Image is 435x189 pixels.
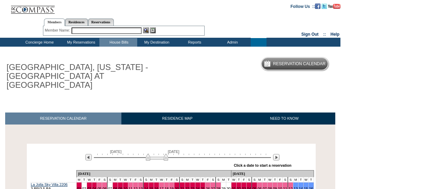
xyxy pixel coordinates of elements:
[283,177,288,182] td: S
[252,177,257,182] td: S
[231,170,314,177] td: [DATE]
[241,177,247,182] td: F
[323,32,326,37] span: ::
[81,177,87,182] td: T
[16,38,62,47] td: Concierge Home
[92,177,97,182] td: T
[110,150,122,154] span: [DATE]
[154,177,159,182] td: T
[273,62,326,66] h5: Reservation Calendar
[65,19,88,26] a: Residences
[174,177,180,182] td: S
[298,177,303,182] td: T
[291,3,315,9] td: Follow Us ::
[143,177,149,182] td: S
[44,19,65,26] a: Members
[200,177,205,182] td: T
[257,177,262,182] td: M
[213,38,251,47] td: Admin
[216,177,221,182] td: S
[175,38,213,47] td: Reports
[112,177,118,182] td: M
[272,177,278,182] td: T
[88,19,114,26] a: Reservations
[315,3,320,9] img: Become our fan on Facebook
[301,32,318,37] a: Sign Out
[221,177,226,182] td: M
[322,4,327,8] a: Follow us on Twitter
[138,177,143,182] td: S
[87,177,92,182] td: W
[149,177,154,182] td: M
[303,177,308,182] td: W
[118,177,123,182] td: T
[234,163,292,167] div: Click a date to start a reservation
[76,177,81,182] td: M
[164,177,169,182] td: T
[128,177,133,182] td: T
[236,177,241,182] td: T
[273,154,280,161] img: Next
[233,113,335,125] a: NEED TO KNOW
[62,38,99,47] td: My Reservations
[31,182,68,187] a: La Jolla Sky Villa 2206
[159,177,164,182] td: W
[133,177,138,182] td: F
[328,4,340,8] a: Subscribe to our YouTube Channel
[169,177,174,182] td: F
[195,177,200,182] td: W
[143,27,149,33] img: View
[85,154,92,161] img: Previous
[205,177,210,182] td: F
[322,3,327,9] img: Follow us on Twitter
[288,177,293,182] td: S
[262,177,267,182] td: T
[102,177,107,182] td: S
[247,177,252,182] td: S
[123,177,128,182] td: W
[226,177,231,182] td: T
[308,177,314,182] td: T
[231,177,236,182] td: W
[168,150,180,154] span: [DATE]
[185,177,190,182] td: M
[5,61,159,91] h1: [GEOGRAPHIC_DATA], [US_STATE] - [GEOGRAPHIC_DATA] AT [GEOGRAPHIC_DATA]
[121,113,233,125] a: RESIDENCE MAP
[45,27,71,33] div: Member Name:
[107,177,112,182] td: S
[76,170,231,177] td: [DATE]
[315,4,320,8] a: Become our fan on Facebook
[5,113,121,125] a: RESERVATION CALENDAR
[293,177,298,182] td: M
[330,32,339,37] a: Help
[190,177,195,182] td: T
[97,177,102,182] td: F
[99,38,137,47] td: House Bills
[180,177,185,182] td: S
[328,4,340,9] img: Subscribe to our YouTube Channel
[210,177,216,182] td: S
[278,177,283,182] td: F
[267,177,272,182] td: W
[137,38,175,47] td: My Destination
[150,27,156,33] img: Reservations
